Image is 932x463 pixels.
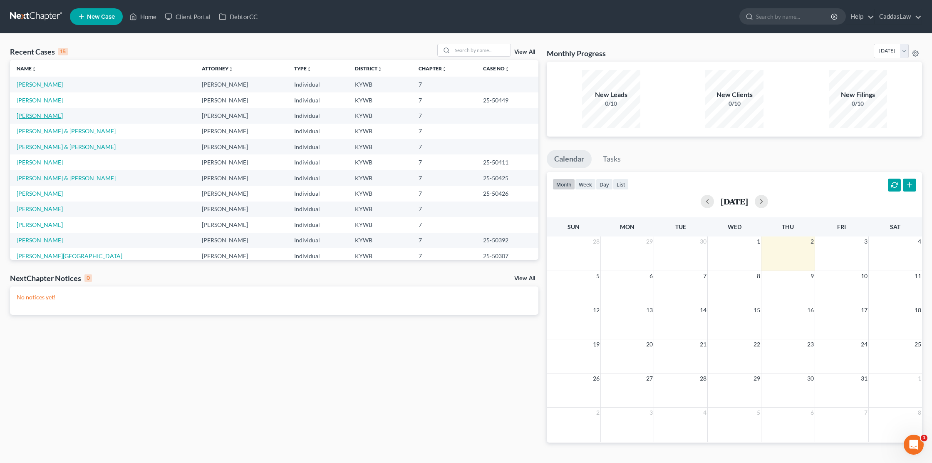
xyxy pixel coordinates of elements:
[288,202,348,217] td: Individual
[705,90,763,100] div: New Clients
[412,139,476,154] td: 7
[904,435,924,455] iframe: Intercom live chat
[476,92,538,108] td: 25-50449
[483,65,510,72] a: Case Nounfold_more
[215,9,262,24] a: DebtorCC
[595,408,600,418] span: 2
[412,77,476,92] td: 7
[195,233,288,248] td: [PERSON_NAME]
[649,271,654,281] span: 6
[17,127,116,134] a: [PERSON_NAME] & [PERSON_NAME]
[596,179,613,190] button: day
[412,233,476,248] td: 7
[702,271,707,281] span: 7
[228,67,233,72] i: unfold_more
[860,271,868,281] span: 10
[348,92,411,108] td: KYWB
[10,273,92,283] div: NextChapter Notices
[294,65,312,72] a: Typeunfold_more
[17,236,63,244] a: [PERSON_NAME]
[17,174,116,182] a: [PERSON_NAME] & [PERSON_NAME]
[860,373,868,383] span: 31
[705,100,763,108] div: 0/10
[288,92,348,108] td: Individual
[17,221,63,228] a: [PERSON_NAME]
[863,408,868,418] span: 7
[195,186,288,201] td: [PERSON_NAME]
[514,49,535,55] a: View All
[810,271,815,281] span: 9
[553,179,575,190] button: month
[917,236,922,246] span: 4
[202,65,233,72] a: Attorneyunfold_more
[810,236,815,246] span: 2
[476,233,538,248] td: 25-50392
[17,81,63,88] a: [PERSON_NAME]
[288,77,348,92] td: Individual
[195,248,288,264] td: [PERSON_NAME]
[753,339,761,349] span: 22
[595,271,600,281] span: 5
[917,373,922,383] span: 1
[476,186,538,201] td: 25-50426
[125,9,161,24] a: Home
[17,252,122,259] a: [PERSON_NAME][GEOGRAPHIC_DATA]
[846,9,874,24] a: Help
[860,305,868,315] span: 17
[829,90,887,100] div: New Filings
[782,223,794,230] span: Thu
[582,100,640,108] div: 0/10
[412,124,476,139] td: 7
[288,217,348,232] td: Individual
[592,305,600,315] span: 12
[806,373,815,383] span: 30
[195,124,288,139] td: [PERSON_NAME]
[161,9,215,24] a: Client Portal
[592,339,600,349] span: 19
[756,408,761,418] span: 5
[921,435,927,441] span: 1
[355,65,382,72] a: Districtunfold_more
[195,139,288,154] td: [PERSON_NAME]
[17,65,37,72] a: Nameunfold_more
[195,217,288,232] td: [PERSON_NAME]
[756,236,761,246] span: 1
[753,305,761,315] span: 15
[699,373,707,383] span: 28
[645,339,654,349] span: 20
[592,236,600,246] span: 28
[645,305,654,315] span: 13
[195,77,288,92] td: [PERSON_NAME]
[84,274,92,282] div: 0
[575,179,596,190] button: week
[649,408,654,418] span: 3
[702,408,707,418] span: 4
[348,186,411,201] td: KYWB
[860,339,868,349] span: 24
[442,67,447,72] i: unfold_more
[514,276,535,281] a: View All
[476,248,538,264] td: 25-50307
[412,154,476,170] td: 7
[288,124,348,139] td: Individual
[890,223,900,230] span: Sat
[914,271,922,281] span: 11
[582,90,640,100] div: New Leads
[645,236,654,246] span: 29
[756,271,761,281] span: 8
[620,223,635,230] span: Mon
[914,339,922,349] span: 25
[613,179,629,190] button: list
[307,67,312,72] i: unfold_more
[348,202,411,217] td: KYWB
[348,170,411,186] td: KYWB
[288,108,348,123] td: Individual
[753,373,761,383] span: 29
[645,373,654,383] span: 27
[17,143,116,150] a: [PERSON_NAME] & [PERSON_NAME]
[412,92,476,108] td: 7
[875,9,922,24] a: CaddasLaw
[195,92,288,108] td: [PERSON_NAME]
[863,236,868,246] span: 3
[568,223,580,230] span: Sun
